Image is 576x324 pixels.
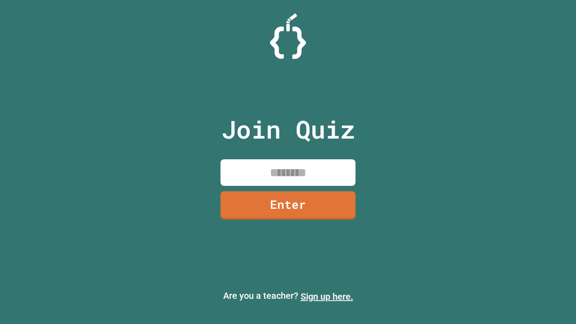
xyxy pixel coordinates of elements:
iframe: chat widget [501,249,567,287]
p: Join Quiz [221,111,355,148]
a: Sign up here. [301,291,353,302]
iframe: chat widget [538,288,567,315]
a: Enter [220,191,355,220]
img: Logo.svg [270,13,306,59]
p: Are you a teacher? [7,289,569,303]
